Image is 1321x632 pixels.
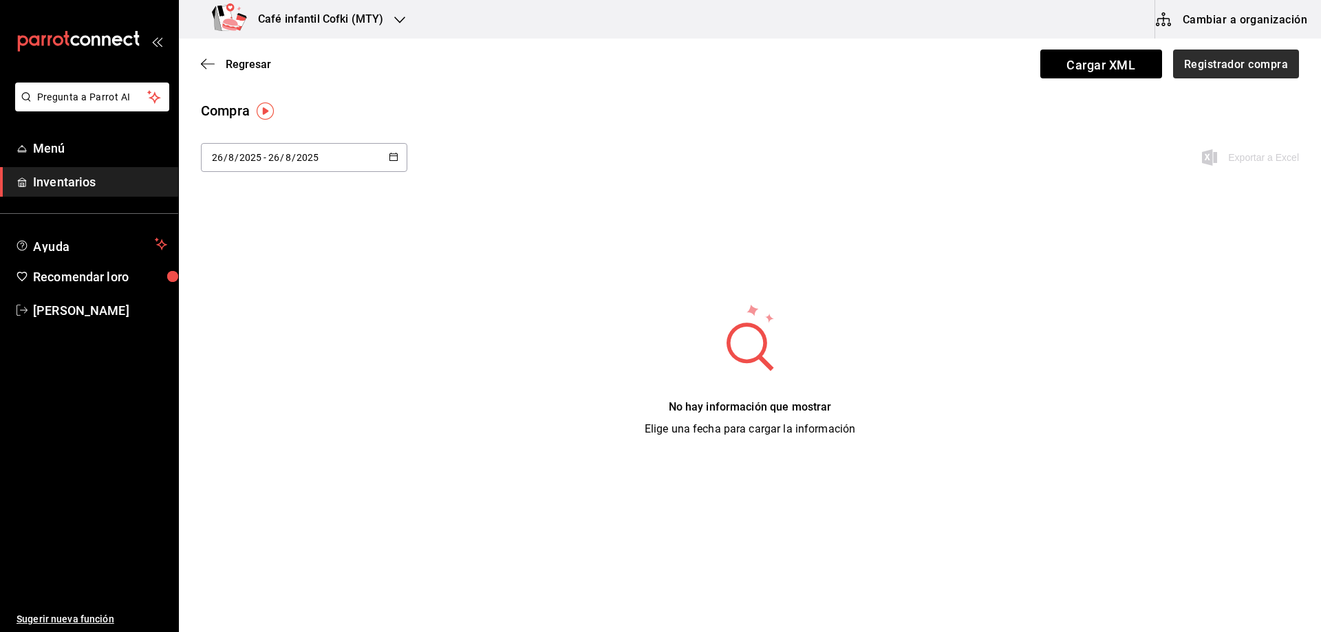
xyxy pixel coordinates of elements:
font: Cargar XML [1066,57,1135,72]
font: Ayuda [33,239,70,254]
button: Regresar [201,58,271,71]
a: Pregunta a Parrot AI [10,100,169,114]
font: Cambiar a organización [1183,12,1307,25]
input: Mes [228,152,235,163]
button: Pregunta a Parrot AI [15,83,169,111]
button: Registrador compra [1173,50,1299,78]
img: Marcador de información sobre herramientas [257,102,274,120]
font: Elige una fecha para cargar la información [645,422,856,435]
font: / [235,152,239,163]
font: [PERSON_NAME] [33,303,129,318]
font: Regresar [226,58,271,71]
font: Sugerir nueva función [17,613,114,624]
font: No hay información que mostrar [669,400,832,413]
input: Día [268,152,280,163]
font: / [280,152,284,163]
font: Inventarios [33,175,96,189]
font: Café infantil Cofki (MTY) [258,12,383,25]
font: Registrador compra [1184,57,1288,70]
span: Cargar XML [1040,50,1162,78]
button: abrir_cajón_menú [151,36,162,47]
font: Pregunta a Parrot AI [37,91,131,102]
input: Año [239,152,262,163]
font: Menú [33,141,65,155]
font: Recomendar loro [33,270,129,284]
font: / [224,152,228,163]
input: Día [211,152,224,163]
font: / [292,152,296,163]
font: - [264,152,266,163]
input: Mes [285,152,292,163]
input: Año [296,152,319,163]
font: Compra [201,102,250,119]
